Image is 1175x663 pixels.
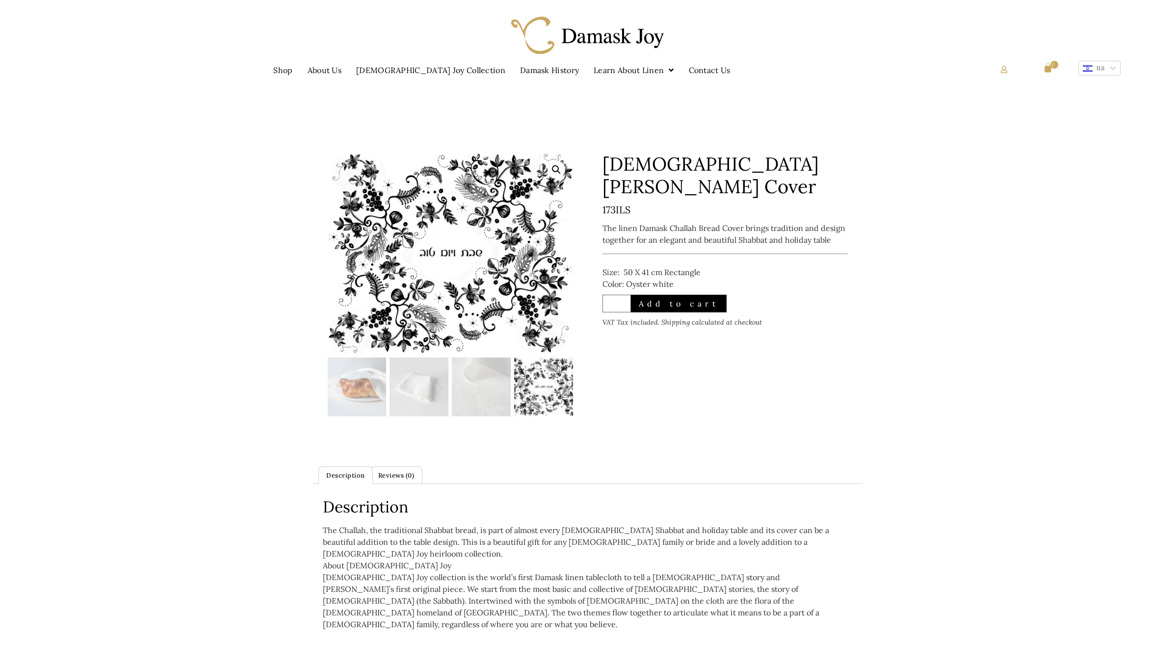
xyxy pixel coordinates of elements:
[602,318,762,327] span: VAT Tax included. Shipping calculated at checkout
[300,59,349,81] a: About Us
[602,153,848,198] h1: [DEMOGRAPHIC_DATA] [PERSON_NAME] Cover
[602,295,631,312] input: Product quantity
[452,357,511,416] img: Jewish Joy Challah Bread Cover - Image 3
[602,266,848,278] p: Size: 50 X 41 cm Rectangle
[349,59,513,81] a: [DEMOGRAPHIC_DATA] Joy Collection
[328,357,387,416] img: Jewish Joy Challah Bread Cover
[370,467,422,484] a: Reviews (0)
[631,295,727,312] button: Add to cart
[1050,61,1058,69] span: 1
[616,204,630,216] span: ILS
[602,278,848,290] p: Color: Oyster white
[514,357,573,416] img: Jewish Joy Challah Bread Cover - Image 4
[602,204,630,216] bdi: 173
[328,153,573,354] img: Jewish Joy Challah Bread Cover - Image 4
[681,59,738,81] a: Contact Us
[323,560,853,571] p: About [DEMOGRAPHIC_DATA] Joy
[586,59,681,81] a: Learn About Linen
[1043,63,1056,73] a: 1
[323,524,853,560] p: The Challah, the traditional Shabbat bread, is part of almost every [DEMOGRAPHIC_DATA] Shabbat an...
[323,571,853,630] p: [DEMOGRAPHIC_DATA] Joy collection is the world’s first Damask linen tablecloth to tell a [DEMOGRA...
[390,357,448,416] img: Jewish Joy Challah Bread Cover - Image 2
[1097,65,1104,72] span: ILS
[602,222,848,246] p: The linen Damask Challah Bread Cover brings tradition and design together for an elegant and beau...
[513,59,586,81] a: Damask History
[548,161,565,178] a: View full-screen image gallery
[323,498,853,516] h2: Description
[17,59,987,81] nav: Menu
[266,59,300,81] a: Shop
[319,467,373,484] a: Description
